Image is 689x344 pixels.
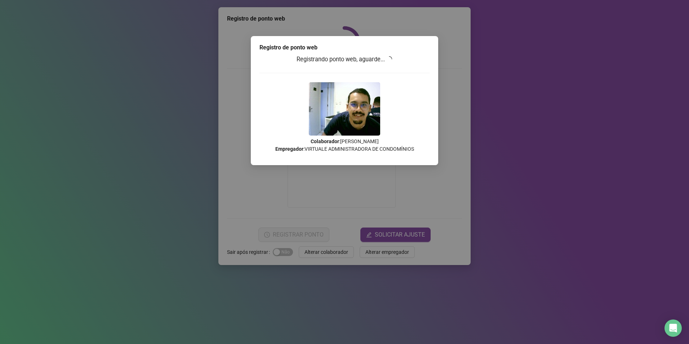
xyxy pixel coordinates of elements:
[275,146,303,152] strong: Empregador
[259,55,430,64] h3: Registrando ponto web, aguarde...
[311,138,339,144] strong: Colaborador
[386,56,393,62] span: loading
[309,82,380,136] img: 2Q==
[259,43,430,52] div: Registro de ponto web
[259,138,430,153] p: : [PERSON_NAME] : VIRTUALE ADMINISTRADORA DE CONDOMÍNIOS
[664,319,682,337] div: Open Intercom Messenger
